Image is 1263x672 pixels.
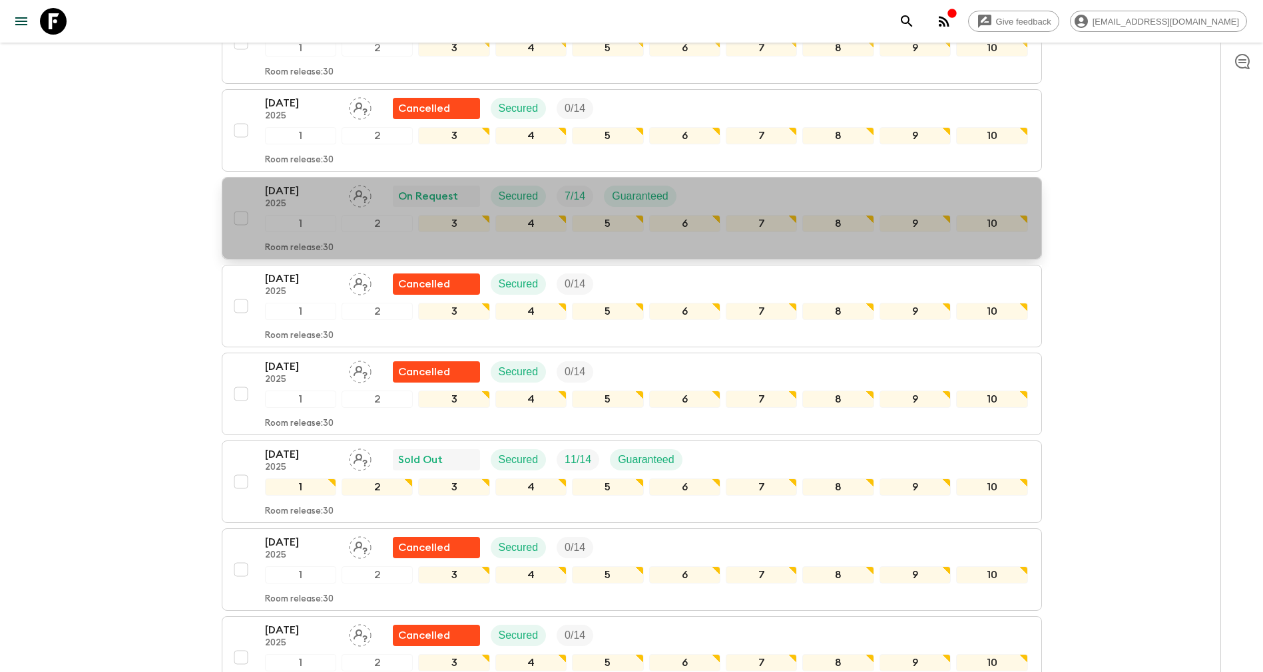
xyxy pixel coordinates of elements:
div: 8 [802,303,874,320]
div: 10 [956,566,1027,584]
p: Guaranteed [612,188,668,204]
div: 4 [495,303,567,320]
span: Assign pack leader [349,365,372,375]
div: Trip Fill [557,361,593,383]
p: Secured [499,276,539,292]
div: 7 [726,478,797,496]
p: Room release: 30 [265,594,334,605]
div: 5 [572,39,643,57]
div: 10 [956,303,1027,320]
div: 10 [956,39,1027,57]
div: 5 [572,566,643,584]
p: [DATE] [265,446,338,462]
div: 5 [572,478,643,496]
div: 6 [649,39,720,57]
div: 5 [572,215,643,232]
p: 7 / 14 [565,188,585,204]
span: Assign pack leader [349,277,372,287]
div: 6 [649,478,720,496]
div: Secured [491,625,547,646]
button: [DATE]2025Nguyễn Văn Sơn (Sunny)On RequestSecuredTrip FillGuaranteed12345678910Room release:30 [222,1,1042,84]
div: 9 [880,215,951,232]
div: 6 [649,303,720,320]
div: 7 [726,391,797,408]
div: 5 [572,303,643,320]
p: [DATE] [265,271,338,287]
span: [EMAIL_ADDRESS][DOMAIN_NAME] [1085,17,1246,27]
div: 4 [495,391,567,408]
span: Assign pack leader [349,189,372,200]
div: 1 [265,39,336,57]
div: Trip Fill [557,273,593,295]
div: Flash Pack cancellation [393,273,480,295]
div: 5 [572,391,643,408]
p: Room release: 30 [265,155,334,166]
div: 6 [649,654,720,671]
div: 4 [495,39,567,57]
p: 11 / 14 [565,452,591,468]
div: 9 [880,303,951,320]
div: 3 [418,654,489,671]
p: Room release: 30 [265,243,334,253]
span: Assign pack leader [349,628,372,639]
div: 4 [495,215,567,232]
div: 3 [418,215,489,232]
div: 2 [342,303,413,320]
button: [DATE]2025Assign pack leaderFlash Pack cancellationSecuredTrip Fill12345678910Room release:30 [222,353,1042,435]
div: 8 [802,654,874,671]
p: Secured [499,627,539,643]
button: [DATE]2025Assign pack leaderSold OutSecuredTrip FillGuaranteed12345678910Room release:30 [222,440,1042,523]
div: 4 [495,566,567,584]
div: 6 [649,127,720,144]
div: 3 [418,566,489,584]
span: Assign pack leader [349,101,372,112]
div: 7 [726,654,797,671]
p: 2025 [265,199,338,210]
div: 2 [342,566,413,584]
div: 7 [726,127,797,144]
button: menu [8,8,35,35]
a: Give feedback [968,11,1059,32]
div: 4 [495,654,567,671]
div: 3 [418,303,489,320]
p: Secured [499,100,539,116]
div: 2 [342,654,413,671]
p: [DATE] [265,622,338,638]
button: [DATE]2025Assign pack leaderOn RequestSecuredTrip FillGuaranteed12345678910Room release:30 [222,177,1042,259]
p: 2025 [265,550,338,561]
p: 0 / 14 [565,100,585,116]
div: 3 [418,478,489,496]
div: 9 [880,127,951,144]
div: Secured [491,361,547,383]
p: 0 / 14 [565,364,585,380]
p: Room release: 30 [265,67,334,78]
div: 9 [880,391,951,408]
div: 3 [418,127,489,144]
p: Cancelled [398,276,450,292]
p: [DATE] [265,95,338,111]
div: 1 [265,127,336,144]
span: Give feedback [989,17,1059,27]
div: Secured [491,449,547,470]
div: 10 [956,215,1027,232]
div: 7 [726,215,797,232]
div: 6 [649,566,720,584]
div: Secured [491,186,547,207]
div: [EMAIL_ADDRESS][DOMAIN_NAME] [1070,11,1247,32]
div: 1 [265,303,336,320]
p: Secured [499,452,539,468]
div: Flash Pack cancellation [393,537,480,558]
p: Room release: 30 [265,331,334,341]
div: 3 [418,39,489,57]
p: 2025 [265,287,338,297]
div: Secured [491,537,547,558]
p: Cancelled [398,627,450,643]
p: On Request [398,188,458,204]
div: 8 [802,39,874,57]
p: 0 / 14 [565,276,585,292]
p: Sold Out [398,452,443,468]
div: 2 [342,391,413,408]
p: 2025 [265,375,338,385]
button: [DATE]2025Assign pack leaderFlash Pack cancellationSecuredTrip Fill12345678910Room release:30 [222,528,1042,611]
p: Room release: 30 [265,506,334,517]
